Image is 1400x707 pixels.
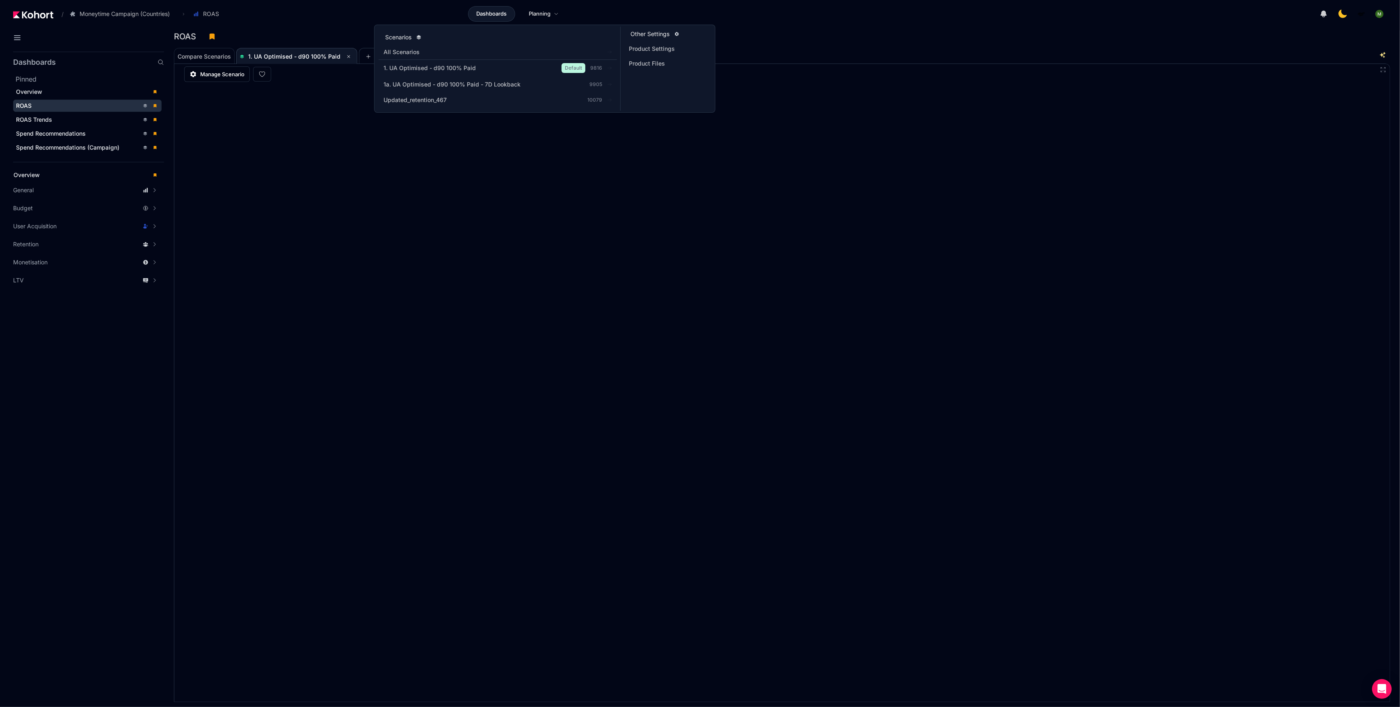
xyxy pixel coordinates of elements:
[200,70,244,78] span: Manage Scenario
[587,97,602,103] span: 10079
[65,7,178,21] button: Moneytime Campaign (Countries)
[629,45,675,53] span: Product Settings
[384,64,476,72] span: 1. UA Optimised - d90 100% Paid
[379,77,617,92] a: 1a. UA Optimised - d90 100% Paid - 7D Lookback9905
[529,10,550,18] span: Planning
[379,45,617,59] a: All Scenarios
[248,53,340,60] span: 1. UA Optimised - d90 100% Paid
[1357,10,1366,18] img: logo_MoneyTimeLogo_1_20250619094856634230.png
[16,88,42,95] span: Overview
[624,56,711,71] a: Product Files
[384,48,581,56] span: All Scenarios
[203,10,219,18] span: ROAS
[16,144,119,151] span: Spend Recommendations (Campaign)
[14,171,40,178] span: Overview
[13,186,34,194] span: General
[590,65,602,71] span: 9816
[13,222,57,230] span: User Acquisition
[630,30,669,38] h3: Other Settings
[624,41,711,56] a: Product Settings
[13,127,162,140] a: Spend Recommendations
[13,276,24,284] span: LTV
[16,102,32,109] span: ROAS
[13,204,33,212] span: Budget
[189,7,228,21] button: ROAS
[1380,66,1386,73] button: Fullscreen
[13,59,56,66] h2: Dashboards
[16,116,52,123] span: ROAS Trends
[13,258,48,266] span: Monetisation
[181,11,186,17] span: ›
[174,32,201,41] h3: ROAS
[379,93,617,107] a: Updated_retention_46710079
[629,59,675,68] span: Product Files
[589,81,602,88] span: 9905
[379,60,617,76] a: 1. UA Optimised - d90 100% PaidDefault9816
[384,96,447,104] span: Updated_retention_467
[80,10,170,18] span: Moneytime Campaign (Countries)
[385,33,411,41] h3: Scenarios
[13,141,162,154] a: Spend Recommendations (Campaign)
[13,11,53,18] img: Kohort logo
[13,100,162,112] a: ROAS
[16,74,164,84] h2: Pinned
[384,80,521,89] span: 1a. UA Optimised - d90 100% Paid - 7D Lookback
[184,66,250,82] a: Manage Scenario
[13,114,162,126] a: ROAS Trends
[13,240,39,248] span: Retention
[520,6,567,22] a: Planning
[562,63,585,73] span: Default
[16,130,86,137] span: Spend Recommendations
[468,6,515,22] a: Dashboards
[55,10,64,18] span: /
[13,86,162,98] a: Overview
[1372,679,1392,699] div: Open Intercom Messenger
[178,54,231,59] span: Compare Scenarios
[11,169,162,181] a: Overview
[476,10,507,18] span: Dashboards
